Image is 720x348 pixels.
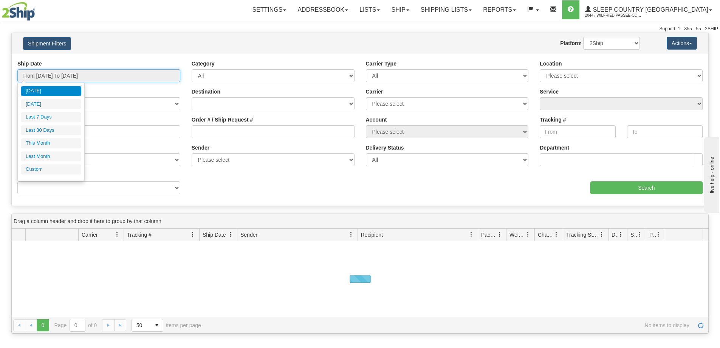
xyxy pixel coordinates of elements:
label: Carrier Type [366,60,396,67]
li: [DATE] [21,86,81,96]
span: No items to display [212,322,689,328]
a: Ship [386,0,415,19]
span: Delivery Status [612,231,618,239]
span: Sleep Country [GEOGRAPHIC_DATA] [591,6,708,13]
span: Recipient [361,231,383,239]
span: Shipment Issues [630,231,637,239]
iframe: chat widget [703,135,719,212]
a: Pickup Status filter column settings [652,228,665,241]
a: Shipping lists [415,0,477,19]
div: grid grouping header [12,214,708,229]
span: Page of 0 [54,319,97,332]
a: Packages filter column settings [493,228,506,241]
input: From [540,125,615,138]
li: [DATE] [21,99,81,109]
span: Weight [509,231,525,239]
li: Last Month [21,151,81,162]
label: Delivery Status [366,144,404,151]
span: Ship Date [203,231,226,239]
span: Tracking # [127,231,152,239]
label: Sender [192,144,209,151]
a: Sender filter column settings [345,228,358,241]
div: live help - online [6,6,70,12]
span: Pickup Status [649,231,656,239]
label: Account [366,116,387,123]
span: Charge [538,231,554,239]
li: This Month [21,138,81,148]
li: Last 7 Days [21,112,81,122]
button: Actions [667,37,697,50]
div: Support: 1 - 855 - 55 - 2SHIP [2,26,718,32]
a: Lists [354,0,386,19]
label: Category [192,60,215,67]
label: Order # / Ship Request # [192,116,253,123]
label: Service [540,88,559,95]
label: Destination [192,88,220,95]
a: Charge filter column settings [550,228,563,241]
span: Sender [240,231,257,239]
a: Delivery Status filter column settings [614,228,627,241]
span: Page sizes drop down [132,319,163,332]
label: Platform [560,39,582,47]
button: Shipment Filters [23,37,71,50]
label: Tracking # [540,116,566,123]
img: logo2044.jpg [2,2,35,21]
li: Last 30 Days [21,125,81,136]
span: Packages [481,231,497,239]
a: Shipment Issues filter column settings [633,228,646,241]
li: Custom [21,164,81,175]
span: Page 0 [37,319,49,331]
a: Reports [477,0,522,19]
a: Carrier filter column settings [111,228,124,241]
label: Location [540,60,562,67]
input: Search [590,181,703,194]
span: Carrier [82,231,98,239]
span: select [151,319,163,331]
a: Sleep Country [GEOGRAPHIC_DATA] 2044 / Wilfried.Passee-Coutrin [579,0,718,19]
input: To [627,125,703,138]
label: Ship Date [17,60,42,67]
span: 2044 / Wilfried.Passee-Coutrin [585,12,642,19]
span: 50 [136,321,146,329]
a: Ship Date filter column settings [224,228,237,241]
a: Settings [246,0,292,19]
a: Weight filter column settings [522,228,534,241]
a: Recipient filter column settings [465,228,478,241]
a: Tracking # filter column settings [186,228,199,241]
label: Carrier [366,88,383,95]
a: Addressbook [292,0,354,19]
span: items per page [132,319,201,332]
label: Department [540,144,569,151]
span: Tracking Status [566,231,599,239]
a: Tracking Status filter column settings [595,228,608,241]
a: Refresh [695,319,707,331]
